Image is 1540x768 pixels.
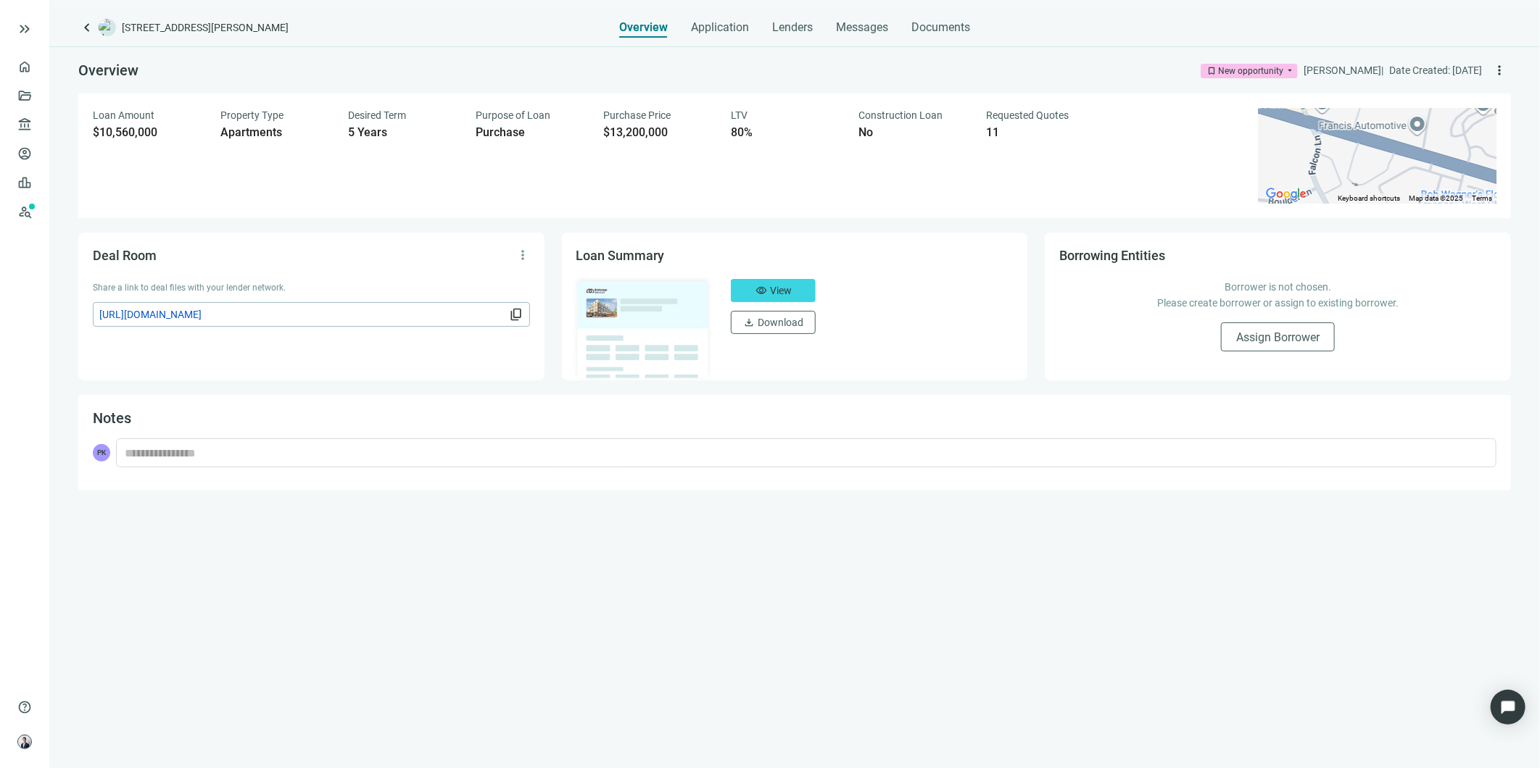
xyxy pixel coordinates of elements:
[516,248,530,262] span: more_vert
[858,125,969,140] div: No
[603,125,713,140] div: $13,200,000
[1074,279,1482,295] p: Borrower is not chosen.
[220,125,331,140] div: Apartments
[986,125,1096,140] div: 11
[743,317,755,328] span: download
[1492,63,1507,78] span: more_vert
[1488,59,1511,82] button: more_vert
[619,20,668,35] span: Overview
[858,109,943,121] span: Construction Loan
[511,243,534,267] button: more_vert
[986,109,1069,121] span: Requested Quotes
[911,20,970,35] span: Documents
[220,109,283,121] span: Property Type
[691,20,749,35] span: Application
[1059,248,1165,263] span: Borrowing Entities
[731,109,748,121] span: LTV
[1218,64,1283,78] div: New opportunity
[836,20,888,34] span: Messages
[1304,62,1383,78] div: [PERSON_NAME] |
[93,283,286,293] span: Share a link to deal files with your lender network.
[731,311,816,334] button: downloadDownload
[93,125,203,140] div: $10,560,000
[731,279,816,302] button: visibilityView
[1338,193,1400,204] button: Keyboard shortcuts
[1221,322,1335,351] button: Assign Borrower
[99,306,506,322] span: [URL][DOMAIN_NAME]
[1074,295,1482,311] p: Please create borrower or assign to existing borrower.
[758,317,803,328] span: Download
[1472,194,1492,202] a: Terms (opens in new tab)
[93,248,157,263] span: Deal Room
[1206,66,1217,76] span: bookmark
[93,444,110,462] span: PK
[122,20,289,35] span: [STREET_ADDRESS][PERSON_NAME]
[576,248,665,263] span: Loan Summary
[348,109,406,121] span: Desired Term
[99,19,116,36] img: deal-logo
[17,700,32,714] span: help
[17,117,28,132] span: account_balance
[1262,185,1310,204] a: Open this area in Google Maps (opens a new window)
[476,125,586,140] div: Purchase
[1409,194,1463,202] span: Map data ©2025
[509,307,523,322] span: content_copy
[93,109,154,121] span: Loan Amount
[18,735,31,748] img: avatar
[476,109,550,121] span: Purpose of Loan
[755,285,767,296] span: visibility
[770,285,792,296] span: View
[78,62,138,79] span: Overview
[603,109,671,121] span: Purchase Price
[731,125,841,140] div: 80%
[1491,690,1525,725] div: Open Intercom Messenger
[1236,330,1320,344] span: Assign Borrower
[78,19,96,36] a: keyboard_arrow_left
[1389,62,1482,78] div: Date Created: [DATE]
[93,409,131,427] span: Notes
[572,275,714,382] img: dealOverviewImg
[772,20,813,35] span: Lenders
[1262,185,1310,204] img: Google
[348,125,458,140] div: 5 Years
[16,20,33,38] button: keyboard_double_arrow_right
